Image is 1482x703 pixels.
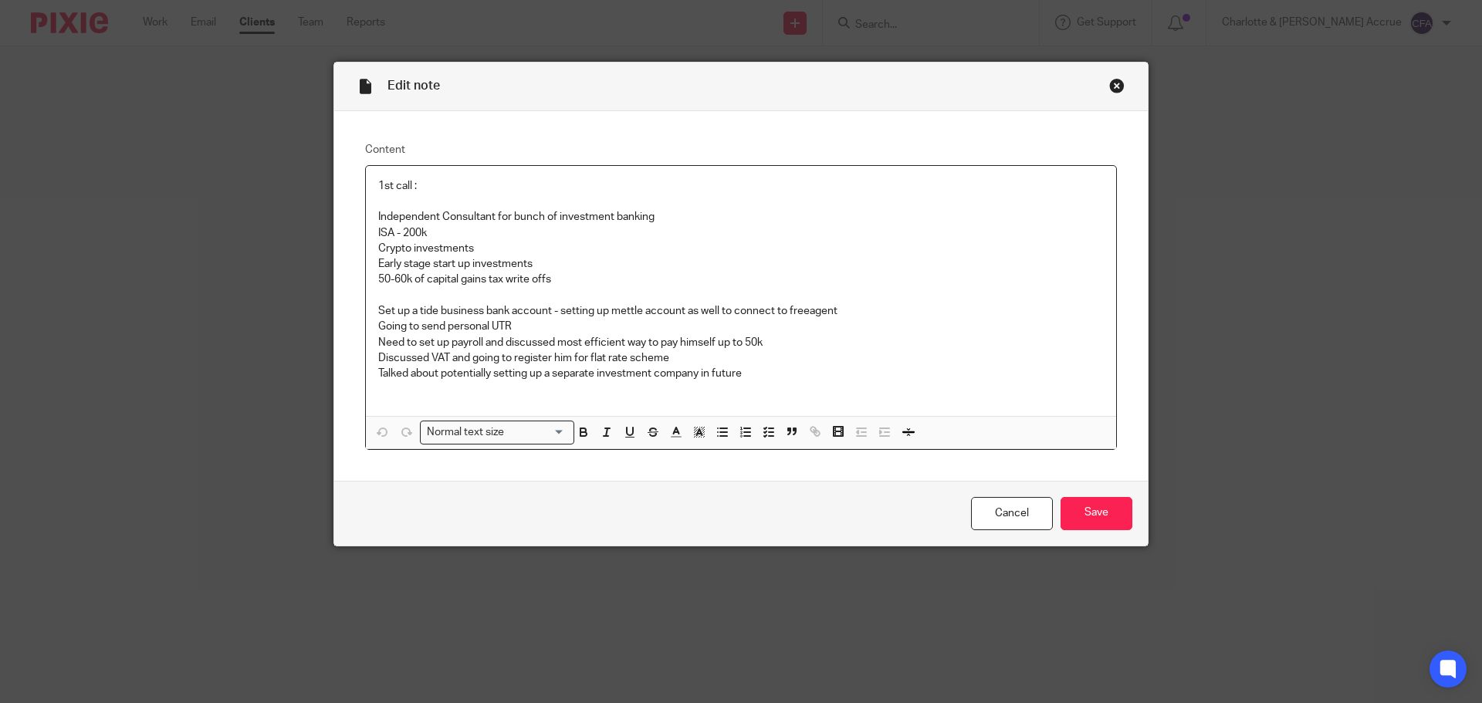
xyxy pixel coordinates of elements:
[509,424,565,441] input: Search for option
[378,350,1104,366] p: Discussed VAT and going to register him for flat rate scheme
[378,209,1104,225] p: Independent Consultant for bunch of investment banking
[378,319,1104,334] p: Going to send personal UTR
[378,272,1104,287] p: 50-60k of capital gains tax write offs
[420,421,574,444] div: Search for option
[378,335,1104,350] p: Need to set up payroll and discussed most efficient way to pay himself up to 50k
[971,497,1053,530] a: Cancel
[378,256,1104,272] p: Early stage start up investments
[378,178,1104,194] p: 1st call :
[378,303,1104,319] p: Set up a tide business bank account - setting up mettle account as well to connect to freeagent
[387,79,440,92] span: Edit note
[378,241,1104,256] p: Crypto investments
[1109,78,1125,93] div: Close this dialog window
[378,225,1104,241] p: ISA - 200k
[378,366,1104,381] p: Talked about potentially setting up a separate investment company in future
[365,142,1117,157] label: Content
[1061,497,1132,530] input: Save
[424,424,508,441] span: Normal text size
